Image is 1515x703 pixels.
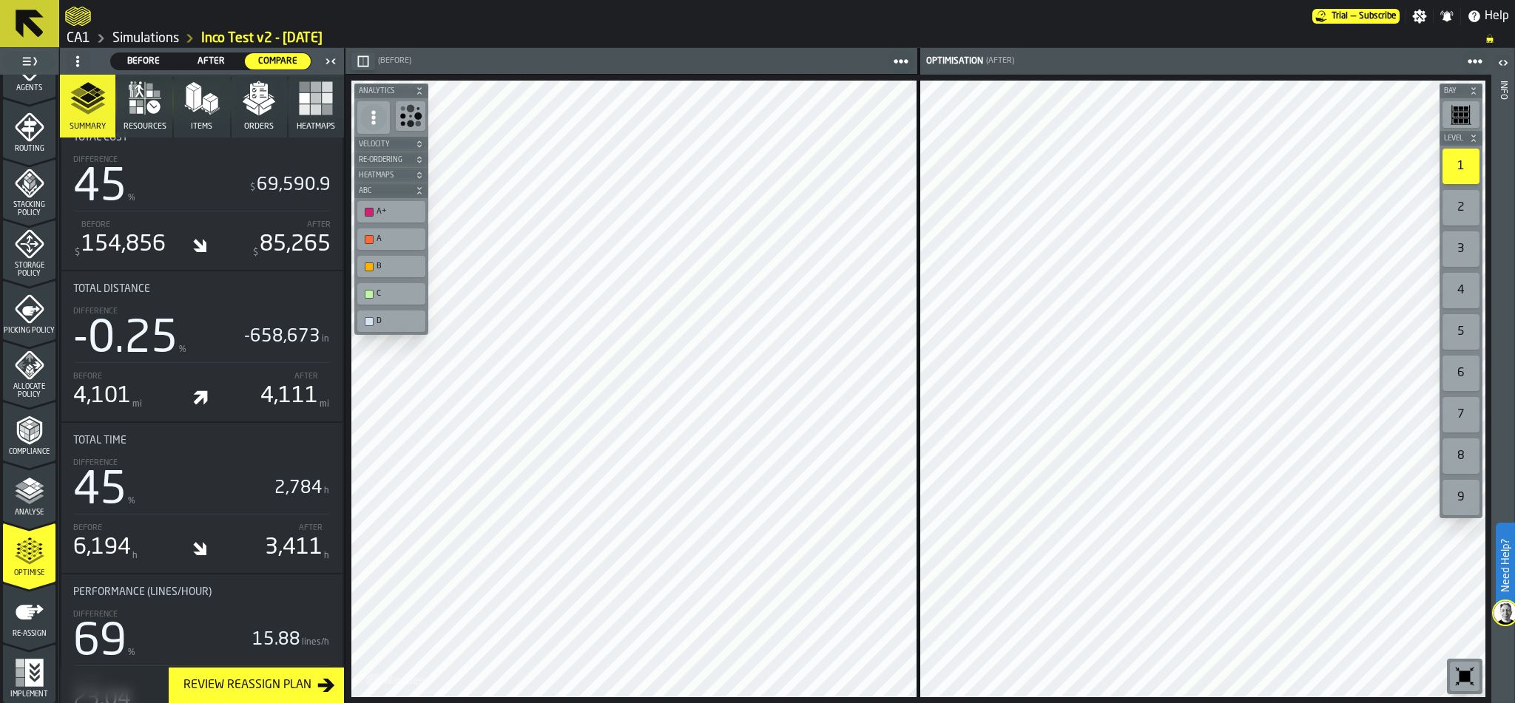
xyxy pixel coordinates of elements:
div: 1 [1443,149,1479,184]
div: Menu Subscription [1312,9,1400,24]
label: After [299,520,323,533]
div: button-toolbar-undefined [1440,353,1482,394]
div: A+ [360,204,422,220]
span: Optimise [3,569,55,577]
span: After [184,55,238,68]
div: 4,111 [260,383,318,410]
li: menu Compliance [3,401,55,461]
div: 5 [1443,314,1479,350]
div: button-toolbar-undefined [1440,187,1482,228]
span: ABC [356,187,412,195]
div: B [377,262,421,271]
svg: Reset zoom and position [1453,665,1477,688]
div: A [360,231,422,247]
li: menu Routing [3,98,55,157]
span: Bay [1441,87,1466,95]
div: 8 [1443,438,1479,474]
div: 69 [73,621,246,665]
span: Summary [70,122,106,132]
div: 4 [1443,273,1479,308]
span: Level [1441,135,1466,143]
div: 3 [1443,231,1479,267]
button: button- [354,137,428,152]
span: % [128,194,135,203]
span: Routing [3,145,55,153]
a: logo-header [354,665,438,694]
div: Title [73,435,331,446]
button: button- [1440,131,1482,146]
span: Subscribe [1359,11,1397,21]
span: Total Distance [73,283,150,295]
label: button-toggle-Toggle Full Menu [3,51,55,72]
button: button- [351,52,375,70]
button: button- [354,84,428,98]
div: -0.25 [73,318,238,362]
li: menu Analyse [3,462,55,521]
div: 6 [1443,356,1479,391]
div: 85,265 [260,231,331,258]
div: 2 [1443,190,1479,225]
div: button-toolbar-undefined [354,225,428,253]
div: 3,411 [265,534,323,561]
span: Compare [251,55,305,68]
div: Info [1498,78,1508,699]
div: button-toolbar-undefined [354,198,428,225]
li: menu Stacking Policy [3,159,55,218]
div: thumb [178,53,244,69]
span: $ [75,248,80,258]
span: Items [191,122,212,132]
div: D [360,313,422,329]
div: Title [73,586,331,598]
span: Agents [3,84,55,92]
header: Info [1491,48,1514,703]
div: 45 [73,469,269,514]
button: button-Review Reassign Plan [169,668,344,703]
label: Difference [73,455,118,468]
li: menu Implement [3,644,55,703]
span: Analyse [3,509,55,517]
label: button-toggle-Open [1493,51,1514,78]
div: 4,101 [73,383,131,410]
span: $ [250,183,255,192]
div: button-toolbar-undefined [1440,394,1482,435]
nav: Breadcrumb [65,30,1509,47]
span: Stacking Policy [3,201,55,217]
span: in [322,335,329,344]
label: Need Help? [1497,524,1514,607]
div: button-toolbar-undefined [354,253,428,280]
div: C [377,289,421,299]
label: Before [73,369,102,381]
span: % [128,648,135,657]
span: Picking Policy [3,327,55,335]
div: Title [73,283,331,295]
svg: Show Congestion [399,104,422,128]
div: Title [73,132,331,143]
span: % [179,345,186,354]
label: After [294,369,318,381]
div: 9 [1443,480,1479,515]
label: button-switch-multi-Before [110,52,178,70]
span: % [128,497,135,506]
span: h [324,486,329,495]
div: D [377,316,421,326]
div: button-toolbar-undefined [1440,477,1482,518]
div: 69,590.9 [249,174,331,197]
span: Re-Ordering [356,156,412,164]
label: button-toggle-Settings [1406,9,1433,24]
a: logo-header [65,3,91,30]
a: link-to-/wh/i/76e2a128-1b54-4d66-80d4-05ae4c277723/pricing/ [1312,9,1400,24]
div: -658,673 [244,325,331,349]
button: button- [354,183,428,198]
span: Orders [244,122,274,132]
div: button-toolbar-undefined [1440,146,1482,187]
div: thumb [111,53,177,69]
div: B [360,259,422,274]
span: (Before) [378,56,411,66]
span: Resources [124,122,166,132]
label: Difference [73,152,118,165]
label: button-switch-multi-Compare [244,52,311,70]
a: link-to-/wh/i/76e2a128-1b54-4d66-80d4-05ae4c277723 [112,30,179,47]
div: button-toolbar-undefined [354,308,428,335]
